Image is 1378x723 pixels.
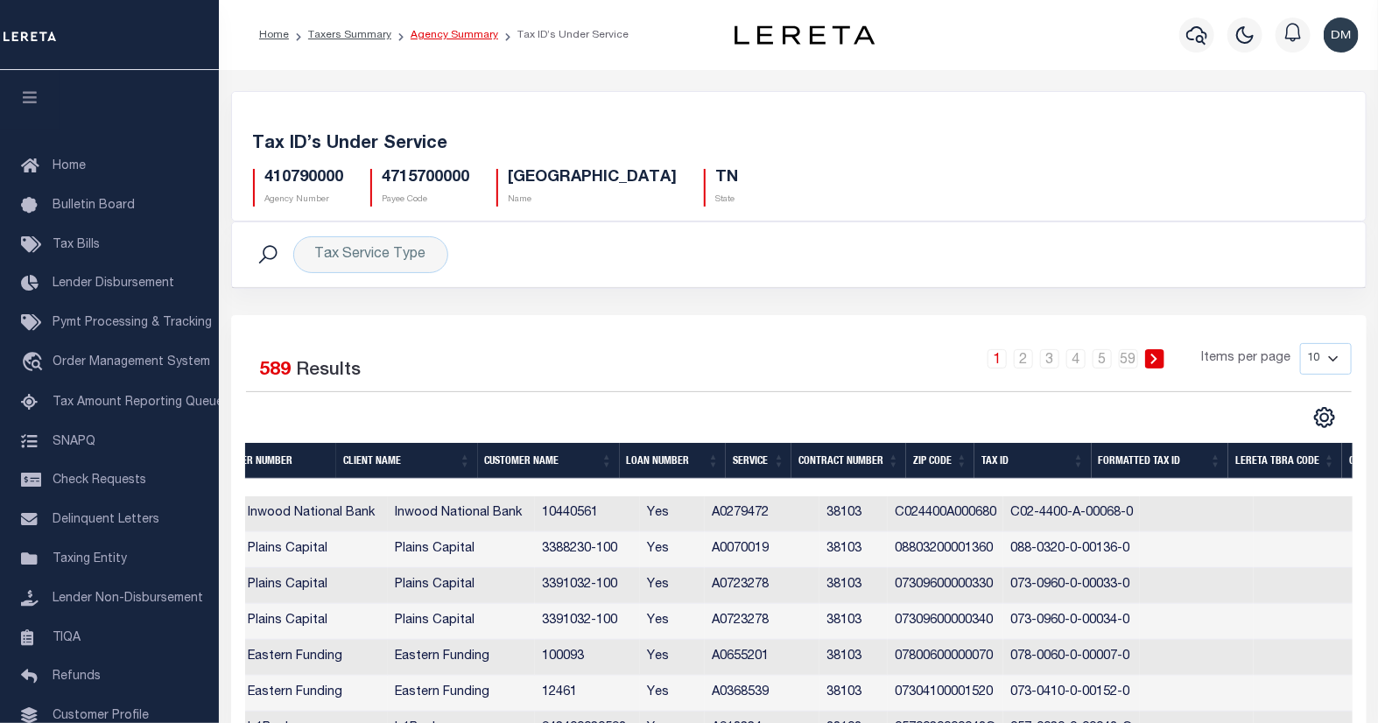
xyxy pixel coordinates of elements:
h5: [GEOGRAPHIC_DATA] [509,169,678,188]
td: 07309600000340 [888,604,1003,640]
td: 088-0320-0-00136-0 [1003,532,1140,568]
td: Plains Capital [241,568,388,604]
th: Service: activate to sort column ascending [726,443,791,479]
td: A0723278 [705,604,819,640]
td: Plains Capital [241,604,388,640]
img: svg+xml;base64,PHN2ZyB4bWxucz0iaHR0cDovL3d3dy53My5vcmcvMjAwMC9zdmciIHBvaW50ZXItZXZlbnRzPSJub25lIi... [1324,18,1359,53]
td: 08803200001360 [888,532,1003,568]
td: Yes [640,496,705,532]
td: 3388230-100 [535,532,640,568]
th: Formatted Tax ID: activate to sort column ascending [1092,443,1229,479]
td: Plains Capital [388,568,535,604]
span: TIQA [53,631,81,643]
td: 3391032-100 [535,604,640,640]
td: Yes [640,532,705,568]
span: SNAPQ [53,435,95,447]
span: Lender Non-Disbursement [53,593,203,605]
td: 3391032-100 [535,568,640,604]
img: logo-dark.svg [735,25,875,45]
p: Agency Number [265,193,344,207]
td: C024400A000680 [888,496,1003,532]
td: A0368539 [705,676,819,712]
td: 38103 [819,640,888,676]
td: 10440561 [535,496,640,532]
td: A0655201 [705,640,819,676]
td: C02-4400-A-00068-0 [1003,496,1140,532]
td: Plains Capital [241,532,388,568]
td: Eastern Funding [388,676,535,712]
td: 073-0960-0-00033-0 [1003,568,1140,604]
td: 07304100001520 [888,676,1003,712]
a: 4 [1066,349,1086,369]
td: 38103 [819,532,888,568]
th: Loan Number: activate to sort column ascending [620,443,727,479]
th: Tax ID: activate to sort column ascending [974,443,1091,479]
a: 5 [1093,349,1112,369]
td: 38103 [819,496,888,532]
a: 2 [1014,349,1033,369]
h5: 4715700000 [383,169,470,188]
h5: Tax ID’s Under Service [253,134,1345,155]
td: 12461 [535,676,640,712]
td: 07800600000070 [888,640,1003,676]
td: 38103 [819,604,888,640]
th: Client Name: activate to sort column ascending [336,443,478,479]
td: Yes [640,676,705,712]
td: 073-0410-0-00152-0 [1003,676,1140,712]
span: 589 [260,361,292,380]
span: Tax Amount Reporting Queue [53,397,223,409]
span: Check Requests [53,474,146,487]
td: Yes [640,604,705,640]
a: 3 [1040,349,1059,369]
p: Name [509,193,678,207]
td: Eastern Funding [388,640,535,676]
p: Payee Code [383,193,470,207]
span: Items per page [1202,349,1291,369]
a: Taxers Summary [308,30,391,40]
th: LERETA TBRA Code: activate to sort column ascending [1228,443,1342,479]
label: Results [297,357,362,385]
h5: TN [716,169,739,188]
span: Delinquent Letters [53,514,159,526]
td: Plains Capital [388,532,535,568]
td: 38103 [819,676,888,712]
span: Customer Profile [53,710,149,722]
a: Home [259,30,289,40]
td: 38103 [819,568,888,604]
td: 07309600000330 [888,568,1003,604]
td: Eastern Funding [241,676,388,712]
li: Tax ID’s Under Service [498,27,629,43]
th: Customer Name: activate to sort column ascending [478,443,620,479]
td: 073-0960-0-00034-0 [1003,604,1140,640]
span: Tax Bills [53,239,100,251]
td: Yes [640,568,705,604]
span: Refunds [53,670,101,683]
td: A0723278 [705,568,819,604]
span: Lender Disbursement [53,277,174,290]
th: Contract Number: activate to sort column ascending [791,443,906,479]
span: Order Management System [53,356,210,369]
a: 1 [988,349,1007,369]
td: Plains Capital [388,604,535,640]
span: Taxing Entity [53,553,127,565]
a: 59 [1119,349,1138,369]
th: Customer Number [200,443,336,479]
p: State [716,193,739,207]
td: A0070019 [705,532,819,568]
td: Eastern Funding [241,640,388,676]
th: Zip Code: activate to sort column ascending [906,443,974,479]
td: 078-0060-0-00007-0 [1003,640,1140,676]
td: Yes [640,640,705,676]
span: Home [53,160,86,172]
td: 100093 [535,640,640,676]
span: Pymt Processing & Tracking [53,317,212,329]
td: Inwood National Bank [241,496,388,532]
i: travel_explore [21,352,49,375]
h5: 410790000 [265,169,344,188]
td: Inwood National Bank [388,496,535,532]
span: Bulletin Board [53,200,135,212]
a: Agency Summary [411,30,498,40]
div: Tax Service Type [293,236,448,273]
td: A0279472 [705,496,819,532]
